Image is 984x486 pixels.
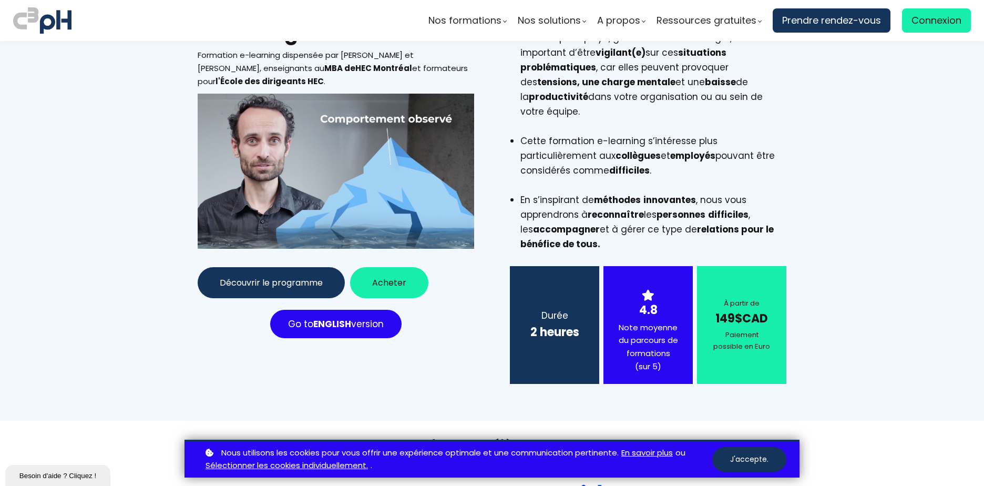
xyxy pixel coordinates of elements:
b: 2 heures [530,324,579,340]
a: Prendre rendez-vous [773,8,890,33]
h2: Ils se forment déjà avec nous ! [184,437,799,453]
span: Connexion [911,13,961,28]
strong: reconnaître [588,208,644,221]
strong: méthodes [594,194,641,206]
span: Acheter [372,276,406,289]
a: Sélectionner les cookies individuellement. [206,459,368,472]
div: Formation e-learning dispensée par [PERSON_NAME] et [PERSON_NAME], enseignants au et formateurs p... [198,49,474,88]
strong: situations [678,46,726,59]
b: l'École des dirigeants HEC [216,76,324,87]
a: Connexion [902,8,971,33]
span: Nos solutions [518,13,581,28]
a: En savoir plus [621,447,673,460]
span: A propos [597,13,640,28]
p: ou . [203,447,712,473]
li: Cette formation e-learning s’intéresse plus particulièrement aux et pouvant être considérés comme . [520,134,786,193]
div: À partir de [710,298,773,309]
strong: innovantes [643,194,696,206]
span: Nous utilisons les cookies pour vous offrir une expérience optimale et une communication pertinente. [221,447,619,460]
strong: MBA de [324,63,355,74]
span: Découvrir le programme [220,276,323,289]
span: Go to version [288,318,384,330]
button: J'accepte. [712,447,786,472]
div: Durée [523,308,586,323]
button: Acheter [350,267,428,298]
strong: difficiles [708,208,749,221]
div: (sur 5) [617,360,680,373]
strong: employés [670,149,715,162]
li: En tant qu'employé, gestionnaire ou manager, il est important d’être sur ces , car elles peuvent ... [520,31,786,134]
li: En s’inspirant de , nous vous apprendrons à les , les et à gérer ce type de [520,193,786,251]
strong: personnes [657,208,705,221]
strong: ENGLISH [313,318,351,330]
b: EC Montréal [355,63,412,74]
span: Ressources gratuites [657,13,756,28]
span: Nos formations [428,13,501,28]
button: Découvrir le programme [198,267,345,298]
strong: problématiques [520,61,596,74]
iframe: chat widget [5,463,112,486]
strong: vigilant(e) [596,46,645,59]
strong: 4.8 [639,302,658,318]
strong: H [355,63,361,74]
strong: baisse [705,76,736,88]
strong: accompagner [533,223,600,236]
span: Prendre rendez-vous [782,13,881,28]
img: logo C3PH [13,5,71,36]
strong: tensions, une charge mentale [537,76,675,88]
div: Paiement possible en Euro [710,329,773,352]
div: Note moyenne du parcours de formations [617,321,680,373]
b: collègues [616,149,661,162]
strong: 149$CAD [715,310,768,327]
strong: productivité [529,90,588,103]
button: Go toENGLISHversion [270,310,402,338]
strong: difficiles [609,164,650,177]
